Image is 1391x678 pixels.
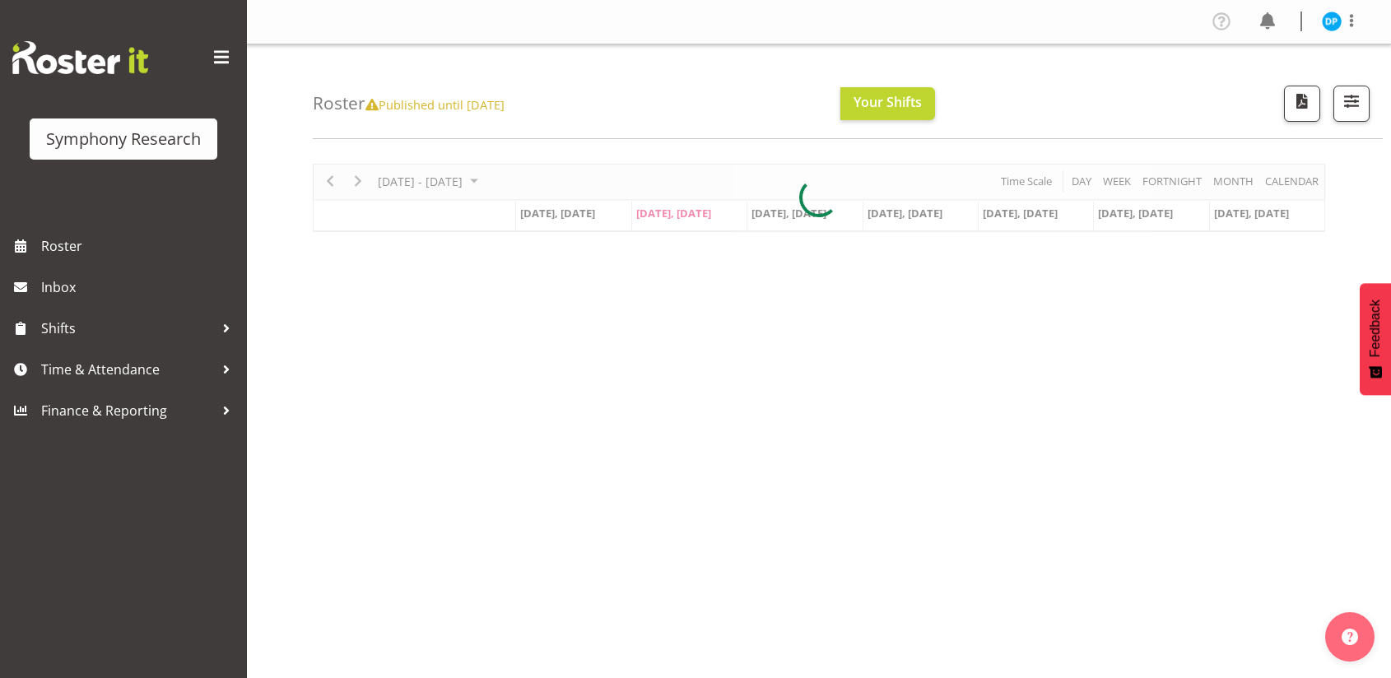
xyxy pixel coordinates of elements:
button: Filter Shifts [1333,86,1370,122]
div: Symphony Research [46,127,201,151]
img: Rosterit website logo [12,41,148,74]
span: Shifts [41,316,214,341]
h4: Roster [313,94,505,113]
span: Published until [DATE] [365,96,505,113]
span: Your Shifts [854,93,922,111]
span: Inbox [41,275,239,300]
span: Roster [41,234,239,258]
img: divyadeep-parmar11611.jpg [1322,12,1342,31]
button: Feedback - Show survey [1360,283,1391,395]
button: Your Shifts [840,87,935,120]
img: help-xxl-2.png [1342,629,1358,645]
span: Feedback [1368,300,1383,357]
button: Download a PDF of the roster according to the set date range. [1284,86,1320,122]
span: Time & Attendance [41,357,214,382]
span: Finance & Reporting [41,398,214,423]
